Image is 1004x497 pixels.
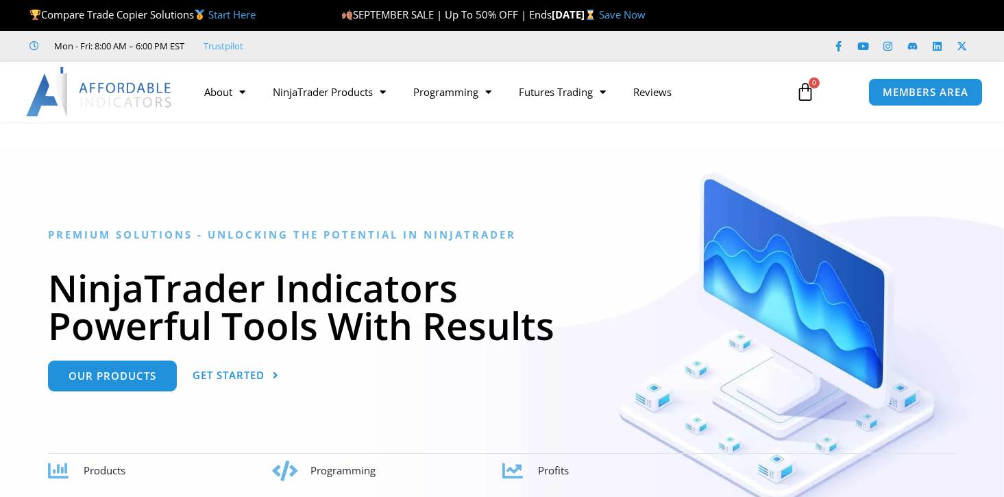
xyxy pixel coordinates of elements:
[191,76,259,108] a: About
[883,87,968,97] span: MEMBERS AREA
[505,76,620,108] a: Futures Trading
[868,78,983,106] a: MEMBERS AREA
[809,77,820,88] span: 0
[69,371,156,381] span: Our Products
[191,76,783,108] nav: Menu
[48,228,956,241] h6: Premium Solutions - Unlocking the Potential in NinjaTrader
[48,269,956,344] h1: NinjaTrader Indicators Powerful Tools With Results
[342,10,352,20] img: 🍂
[204,38,243,54] a: Trustpilot
[26,67,173,117] img: LogoAI | Affordable Indicators – NinjaTrader
[51,38,184,54] span: Mon - Fri: 8:00 AM – 6:00 PM EST
[620,76,685,108] a: Reviews
[599,8,646,21] a: Save Now
[538,463,569,477] span: Profits
[193,370,265,380] span: Get Started
[552,8,599,21] strong: [DATE]
[400,76,505,108] a: Programming
[193,361,279,391] a: Get Started
[84,463,125,477] span: Products
[48,361,177,391] a: Our Products
[208,8,256,21] a: Start Here
[585,10,596,20] img: ⌛
[29,8,256,21] span: Compare Trade Copier Solutions
[195,10,205,20] img: 🥇
[775,72,835,112] a: 0
[30,10,40,20] img: 🏆
[341,8,552,21] span: SEPTEMBER SALE | Up To 50% OFF | Ends
[310,463,376,477] span: Programming
[259,76,400,108] a: NinjaTrader Products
